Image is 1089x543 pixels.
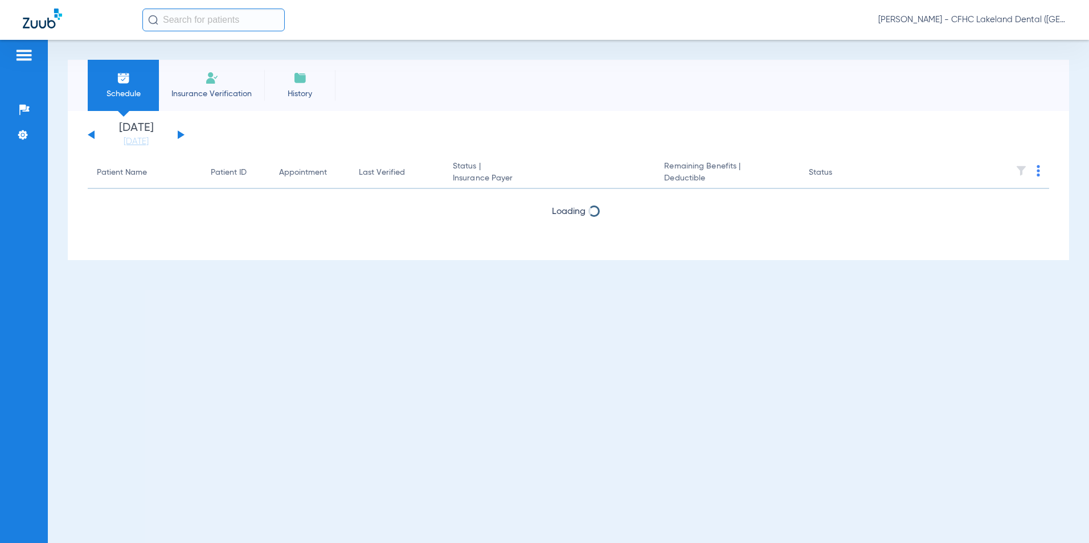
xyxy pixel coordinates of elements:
[148,15,158,25] img: Search Icon
[279,167,327,179] div: Appointment
[800,157,877,189] th: Status
[273,88,327,100] span: History
[878,14,1066,26] span: [PERSON_NAME] - CFHC Lakeland Dental ([GEOGRAPHIC_DATA])
[102,122,170,147] li: [DATE]
[359,167,435,179] div: Last Verified
[453,172,646,184] span: Insurance Payer
[552,207,586,216] span: Loading
[211,167,247,179] div: Patient ID
[655,157,799,189] th: Remaining Benefits |
[205,71,219,85] img: Manual Insurance Verification
[97,167,193,179] div: Patient Name
[167,88,256,100] span: Insurance Verification
[1016,165,1027,176] img: filter.svg
[664,172,790,184] span: Deductible
[97,167,147,179] div: Patient Name
[1037,165,1040,176] img: group-dot-blue.svg
[444,157,655,189] th: Status |
[359,167,405,179] div: Last Verified
[15,48,33,62] img: hamburger-icon
[293,71,307,85] img: History
[211,167,261,179] div: Patient ID
[23,9,62,28] img: Zuub Logo
[102,136,170,147] a: [DATE]
[142,9,285,31] input: Search for patients
[279,167,341,179] div: Appointment
[96,88,150,100] span: Schedule
[117,71,130,85] img: Schedule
